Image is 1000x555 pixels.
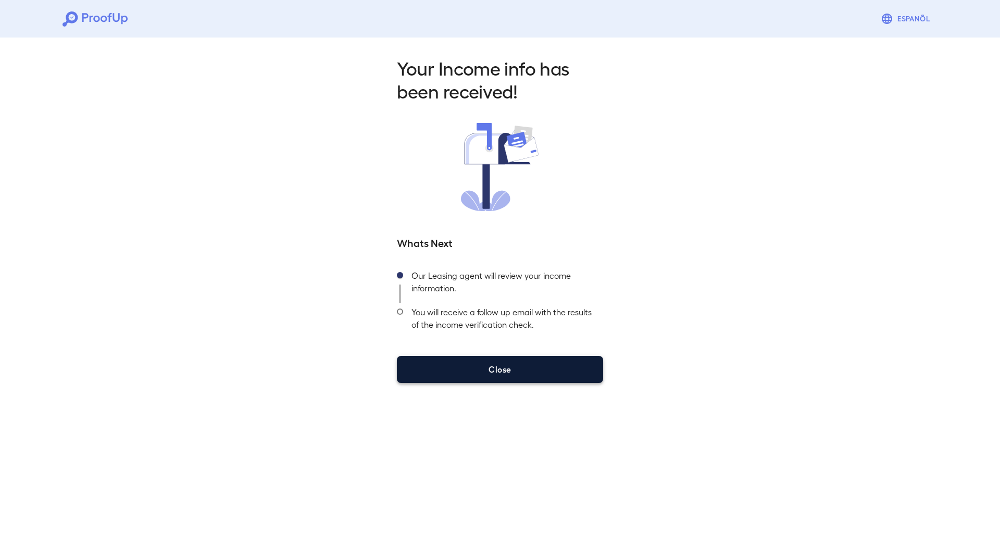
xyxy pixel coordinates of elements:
[397,56,603,102] h2: Your Income info has been received!
[403,303,603,339] div: You will receive a follow up email with the results of the income verification check.
[877,8,938,29] button: Espanõl
[397,235,603,250] h5: Whats Next
[397,356,603,383] button: Close
[403,266,603,303] div: Our Leasing agent will review your income information.
[461,123,539,211] img: received.svg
